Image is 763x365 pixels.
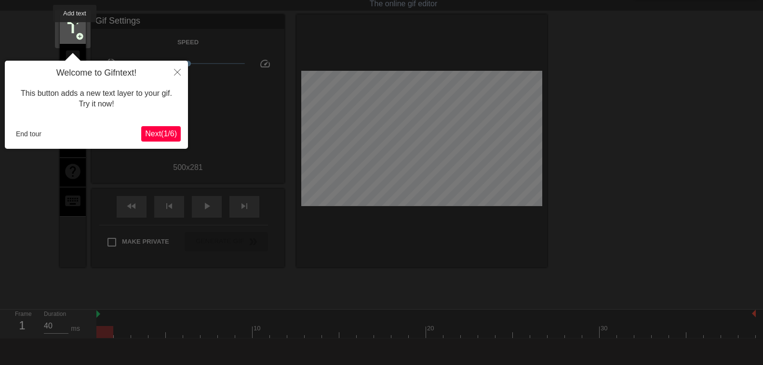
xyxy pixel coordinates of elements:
[92,14,284,29] div: Gif Settings
[254,324,262,333] div: 10
[752,310,756,317] img: bound-end.png
[12,78,181,119] div: This button adds a new text layer to your gif. Try it now!
[76,32,84,40] span: add_circle
[601,324,609,333] div: 30
[8,310,37,338] div: Frame
[12,68,181,78] h4: Welcome to Gifntext!
[259,58,271,69] span: speed
[122,237,169,247] span: Make Private
[201,200,213,212] span: play_arrow
[15,317,29,334] div: 1
[163,200,175,212] span: skip_previous
[12,127,45,141] button: End tour
[177,38,199,47] label: Speed
[64,19,82,37] span: title
[44,312,66,317] label: Duration
[239,200,250,212] span: skip_next
[427,324,436,333] div: 20
[167,61,188,83] button: Close
[126,200,137,212] span: fast_rewind
[141,126,181,142] button: Next
[92,162,284,173] div: 500 x 281
[145,130,177,138] span: Next ( 1 / 6 )
[71,324,80,334] div: ms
